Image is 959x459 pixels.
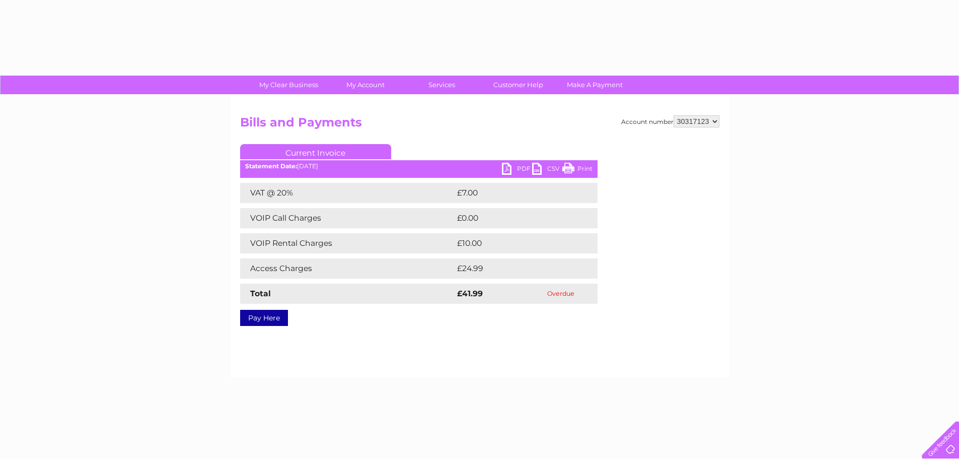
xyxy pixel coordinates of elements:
a: Pay Here [240,310,288,326]
td: VOIP Rental Charges [240,233,455,253]
a: Services [400,76,483,94]
a: Print [562,163,593,177]
h2: Bills and Payments [240,115,719,135]
td: VOIP Call Charges [240,208,455,228]
strong: £41.99 [457,289,483,298]
td: £0.00 [455,208,574,228]
a: CSV [532,163,562,177]
td: Overdue [524,284,597,304]
a: Customer Help [477,76,560,94]
td: £7.00 [455,183,574,203]
div: Account number [621,115,719,127]
b: Statement Date: [245,162,297,170]
strong: Total [250,289,271,298]
a: My Clear Business [247,76,330,94]
div: [DATE] [240,163,598,170]
td: £10.00 [455,233,577,253]
td: £24.99 [455,258,578,279]
a: Current Invoice [240,144,391,159]
a: PDF [502,163,532,177]
td: VAT @ 20% [240,183,455,203]
a: Make A Payment [553,76,636,94]
a: My Account [324,76,407,94]
td: Access Charges [240,258,455,279]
